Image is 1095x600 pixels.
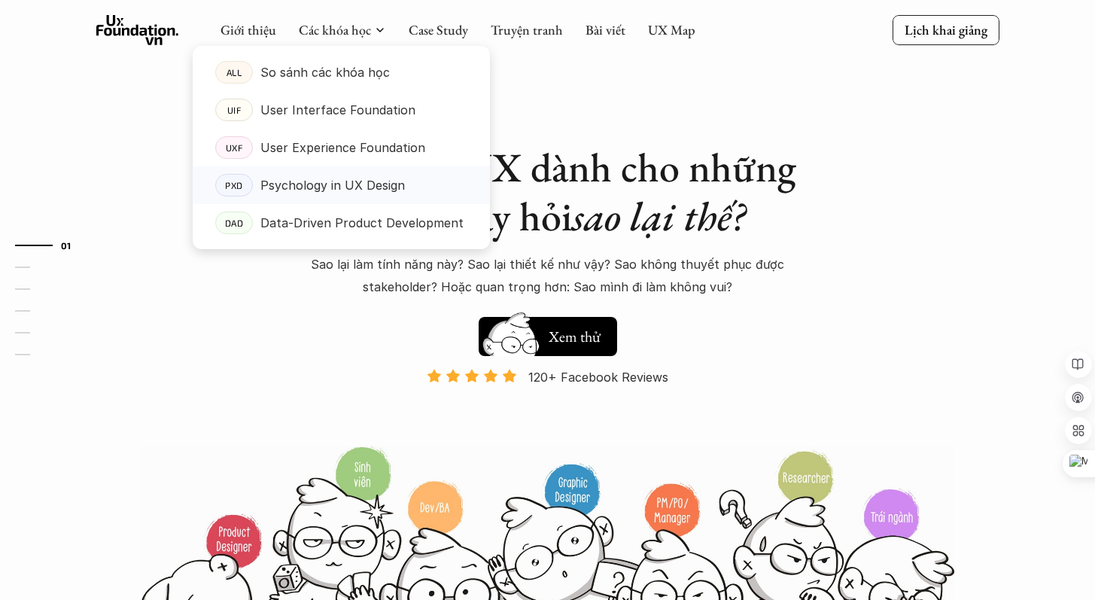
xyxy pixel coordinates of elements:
[226,67,242,78] p: ALL
[284,143,811,241] h1: Khóa học UX dành cho những người hay hỏi
[409,21,468,38] a: Case Study
[546,326,602,347] h5: Xem thử
[299,21,371,38] a: Các khóa học
[225,142,242,153] p: UXF
[260,99,415,121] p: User Interface Foundation
[224,218,243,228] p: DAD
[260,212,464,234] p: Data-Driven Product Development
[893,15,999,44] a: Lịch khai giảng
[648,21,695,38] a: UX Map
[193,166,490,204] a: PXDPsychology in UX Design
[528,366,668,388] p: 120+ Facebook Reviews
[491,21,563,38] a: Truyện tranh
[61,240,71,251] strong: 01
[260,61,390,84] p: So sánh các khóa học
[221,21,276,38] a: Giới thiệu
[227,105,241,115] p: UIF
[193,53,490,91] a: ALLSo sánh các khóa học
[905,21,987,38] p: Lịch khai giảng
[260,174,405,196] p: Psychology in UX Design
[193,91,490,129] a: UIFUser Interface Foundation
[479,309,617,356] a: Xem thử
[284,253,811,299] p: Sao lại làm tính năng này? Sao lại thiết kế như vậy? Sao không thuyết phục được stakeholder? Hoặc...
[586,21,625,38] a: Bài viết
[193,129,490,166] a: UXFUser Experience Foundation
[225,180,243,190] p: PXD
[414,368,682,444] a: 120+ Facebook Reviews
[193,204,490,242] a: DADData-Driven Product Development
[260,136,425,159] p: User Experience Foundation
[15,236,87,254] a: 01
[572,190,745,242] em: sao lại thế?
